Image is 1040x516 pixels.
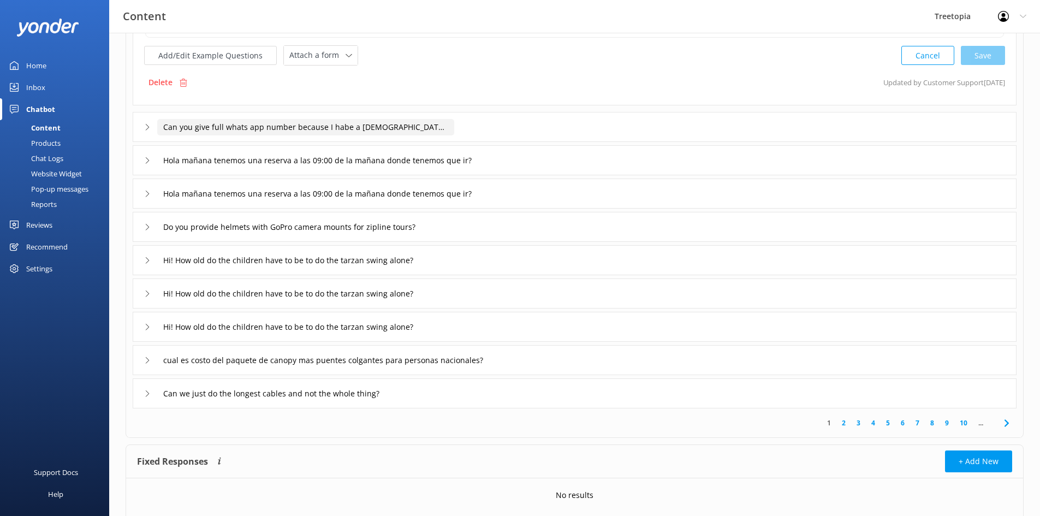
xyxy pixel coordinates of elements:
[16,19,79,37] img: yonder-white-logo.png
[7,120,109,135] a: Content
[836,418,851,428] a: 2
[883,72,1005,93] p: Updated by Customer Support [DATE]
[144,46,277,65] button: Add/Edit Example Questions
[289,49,346,61] span: Attach a form
[26,258,52,280] div: Settings
[7,166,109,181] a: Website Widget
[7,151,63,166] div: Chat Logs
[26,55,46,76] div: Home
[910,418,925,428] a: 7
[925,418,940,428] a: 8
[7,197,57,212] div: Reports
[901,46,954,65] button: Cancel
[137,450,208,472] h4: Fixed Responses
[48,483,63,505] div: Help
[7,181,88,197] div: Pop-up messages
[7,135,61,151] div: Products
[556,489,593,501] p: No results
[26,98,55,120] div: Chatbot
[34,461,78,483] div: Support Docs
[7,151,109,166] a: Chat Logs
[7,166,82,181] div: Website Widget
[895,418,910,428] a: 6
[7,135,109,151] a: Products
[123,8,166,25] h3: Content
[26,214,52,236] div: Reviews
[940,418,954,428] a: 9
[7,181,109,197] a: Pop-up messages
[26,236,68,258] div: Recommend
[881,418,895,428] a: 5
[7,120,61,135] div: Content
[945,450,1012,472] button: + Add New
[822,418,836,428] a: 1
[7,197,109,212] a: Reports
[973,418,989,428] span: ...
[148,76,173,88] p: Delete
[851,418,866,428] a: 3
[26,76,45,98] div: Inbox
[954,418,973,428] a: 10
[866,418,881,428] a: 4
